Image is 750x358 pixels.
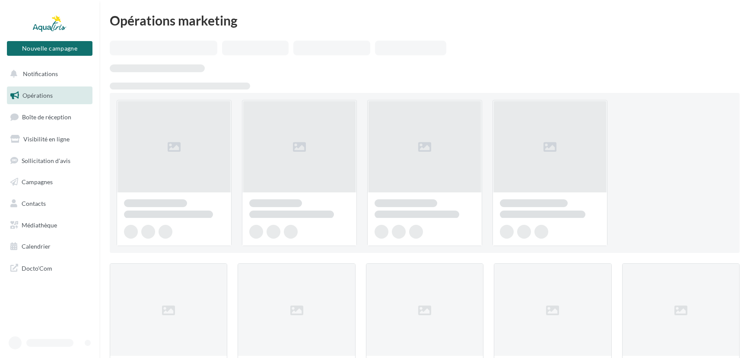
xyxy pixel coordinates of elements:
span: Médiathèque [22,221,57,229]
span: Boîte de réception [22,113,71,121]
span: Sollicitation d'avis [22,157,70,164]
span: Calendrier [22,243,51,250]
a: Visibilité en ligne [5,130,94,148]
a: Sollicitation d'avis [5,152,94,170]
a: Calendrier [5,237,94,256]
a: Contacts [5,195,94,213]
span: Visibilité en ligne [23,135,70,143]
span: Notifications [23,70,58,77]
span: Campagnes [22,178,53,185]
a: Campagnes [5,173,94,191]
a: Docto'Com [5,259,94,277]
span: Contacts [22,200,46,207]
span: Docto'Com [22,262,52,274]
div: Opérations marketing [110,14,740,27]
span: Opérations [22,92,53,99]
button: Nouvelle campagne [7,41,92,56]
button: Notifications [5,65,91,83]
a: Boîte de réception [5,108,94,126]
a: Opérations [5,86,94,105]
a: Médiathèque [5,216,94,234]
